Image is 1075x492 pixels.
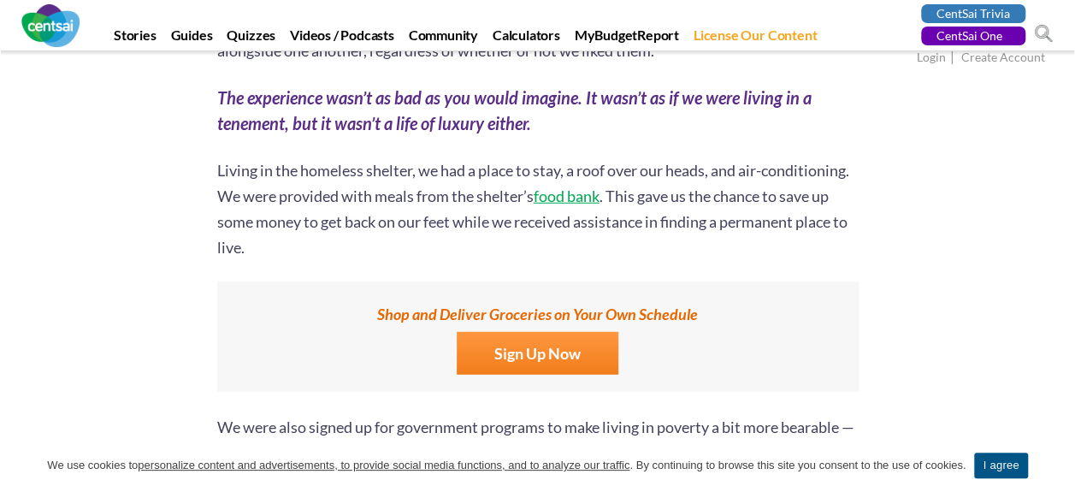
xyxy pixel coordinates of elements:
[688,27,823,50] a: License Our Content
[108,27,162,50] a: Stories
[165,27,219,50] a: Guides
[226,301,850,327] label: Shop and Deliver Groceries on Your Own Schedule
[921,4,1025,23] a: CentSai Trivia
[457,332,618,375] a: Sign Up Now
[217,414,859,465] p: We were also signed up for government programs to make living in poverty a bit more bearable — an...
[534,187,600,205] a: food bank
[1045,457,1062,474] a: I agree
[21,4,80,47] img: CentSai
[487,27,566,50] a: Calculators
[284,27,400,50] a: Videos / Podcasts
[138,459,629,471] u: personalize content and advertisements, to provide social media functions, and to analyze our tra...
[217,87,812,133] em: The experience wasn’t as bad as you would imagine. It wasn’t as if we were living in a tenement, ...
[961,50,1045,68] a: Create Account
[921,27,1025,45] a: CentSai One
[221,27,281,50] a: Quizzes
[948,48,959,68] span: |
[403,27,484,50] a: Community
[217,157,859,260] p: Living in the homeless shelter, we had a place to stay, a roof over our heads, and air-conditioni...
[569,27,685,50] a: MyBudgetReport
[47,457,966,474] span: We use cookies to . By continuing to browse this site you consent to the use of cookies.
[974,453,1027,478] a: I agree
[917,50,946,68] a: Login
